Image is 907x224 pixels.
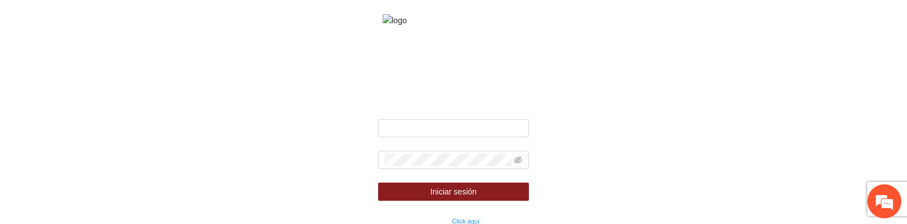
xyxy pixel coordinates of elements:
[362,43,544,89] strong: Fondo de financiamiento de proyectos para la prevención y fortalecimiento de instituciones de seg...
[430,185,477,198] span: Iniciar sesión
[378,183,529,201] button: Iniciar sesión
[514,156,522,164] span: eye-invisible
[383,14,524,27] img: logo
[432,100,474,109] strong: Bienvenido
